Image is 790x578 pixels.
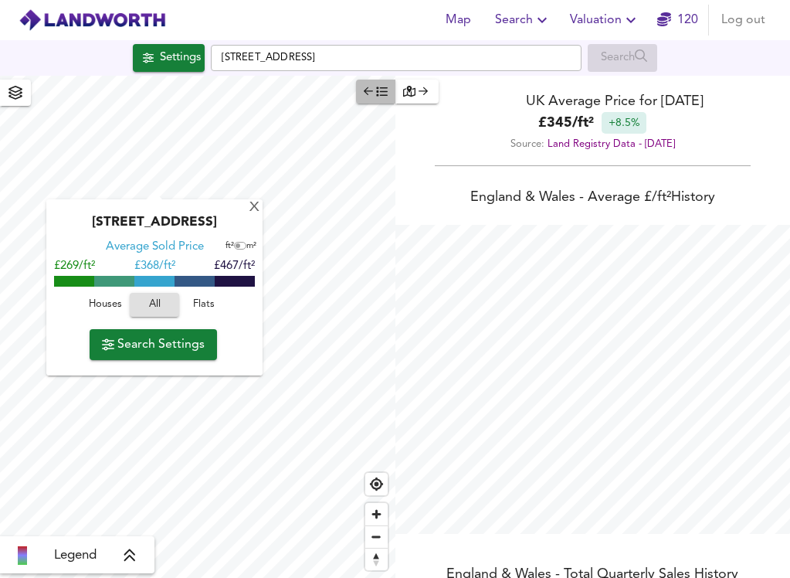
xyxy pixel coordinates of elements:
[133,44,205,72] div: Click to configure Search Settings
[248,201,261,216] div: X
[721,9,765,31] span: Log out
[365,503,388,525] button: Zoom in
[715,5,771,36] button: Log out
[365,549,388,570] span: Reset bearing to north
[130,293,179,317] button: All
[211,45,581,71] input: Enter a location...
[602,112,646,134] div: +8.5%
[489,5,558,36] button: Search
[570,9,640,31] span: Valuation
[102,334,205,355] span: Search Settings
[134,260,175,272] span: £ 368/ft²
[133,44,205,72] button: Settings
[548,139,675,149] a: Land Registry Data - [DATE]
[246,242,256,250] span: m²
[19,8,166,32] img: logo
[54,546,97,565] span: Legend
[54,215,255,240] div: [STREET_ADDRESS]
[137,296,171,314] span: All
[365,525,388,548] button: Zoom out
[183,296,225,314] span: Flats
[495,9,551,31] span: Search
[564,5,646,36] button: Valuation
[90,329,217,360] button: Search Settings
[538,113,594,134] b: £ 345 / ft²
[214,260,255,272] span: £467/ft²
[179,293,229,317] button: Flats
[365,473,388,495] button: Find my location
[439,9,476,31] span: Map
[225,242,234,250] span: ft²
[106,240,204,255] div: Average Sold Price
[160,48,201,68] div: Settings
[84,296,126,314] span: Houses
[657,9,698,31] a: 120
[653,5,702,36] button: 120
[54,260,95,272] span: £269/ft²
[588,44,658,72] div: Enable a Source before running a Search
[80,293,130,317] button: Houses
[365,548,388,570] button: Reset bearing to north
[365,526,388,548] span: Zoom out
[433,5,483,36] button: Map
